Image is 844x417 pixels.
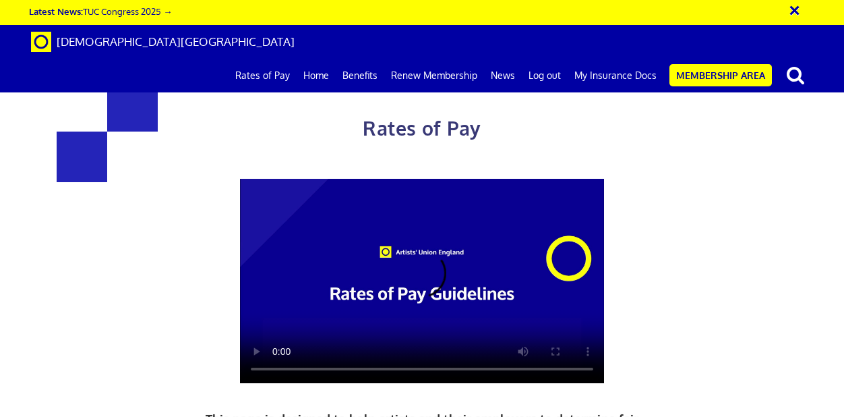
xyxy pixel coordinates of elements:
[21,25,305,59] a: Brand [DEMOGRAPHIC_DATA][GEOGRAPHIC_DATA]
[297,59,336,92] a: Home
[229,59,297,92] a: Rates of Pay
[775,61,816,89] button: search
[29,5,172,17] a: Latest News:TUC Congress 2025 →
[363,116,481,140] span: Rates of Pay
[669,64,772,86] a: Membership Area
[384,59,484,92] a: Renew Membership
[522,59,568,92] a: Log out
[57,34,295,49] span: [DEMOGRAPHIC_DATA][GEOGRAPHIC_DATA]
[336,59,384,92] a: Benefits
[29,5,83,17] strong: Latest News:
[484,59,522,92] a: News
[568,59,663,92] a: My Insurance Docs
